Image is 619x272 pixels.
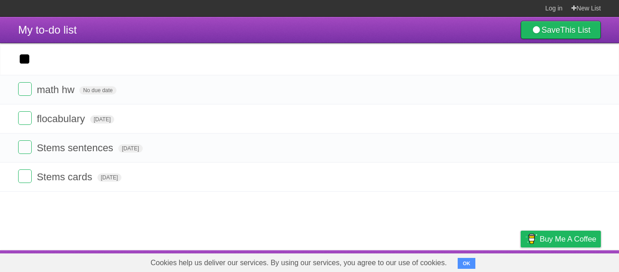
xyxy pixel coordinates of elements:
span: flocabulary [37,113,87,124]
span: My to-do list [18,24,77,36]
label: Done [18,111,32,125]
a: Suggest a feature [544,252,601,270]
label: Done [18,140,32,154]
a: Developers [430,252,467,270]
a: Buy me a coffee [521,231,601,247]
span: math hw [37,84,77,95]
span: Cookies help us deliver our services. By using our services, you agree to our use of cookies. [141,254,456,272]
label: Done [18,82,32,96]
b: This List [560,25,590,35]
span: [DATE] [118,144,143,153]
span: Buy me a coffee [540,231,596,247]
button: OK [458,258,475,269]
a: Terms [478,252,498,270]
img: Buy me a coffee [525,231,537,247]
a: SaveThis List [521,21,601,39]
span: Stems cards [37,171,94,183]
label: Done [18,169,32,183]
span: [DATE] [90,115,115,124]
a: About [400,252,419,270]
a: Privacy [509,252,532,270]
span: Stems sentences [37,142,116,153]
span: No due date [79,86,116,94]
span: [DATE] [97,173,122,182]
